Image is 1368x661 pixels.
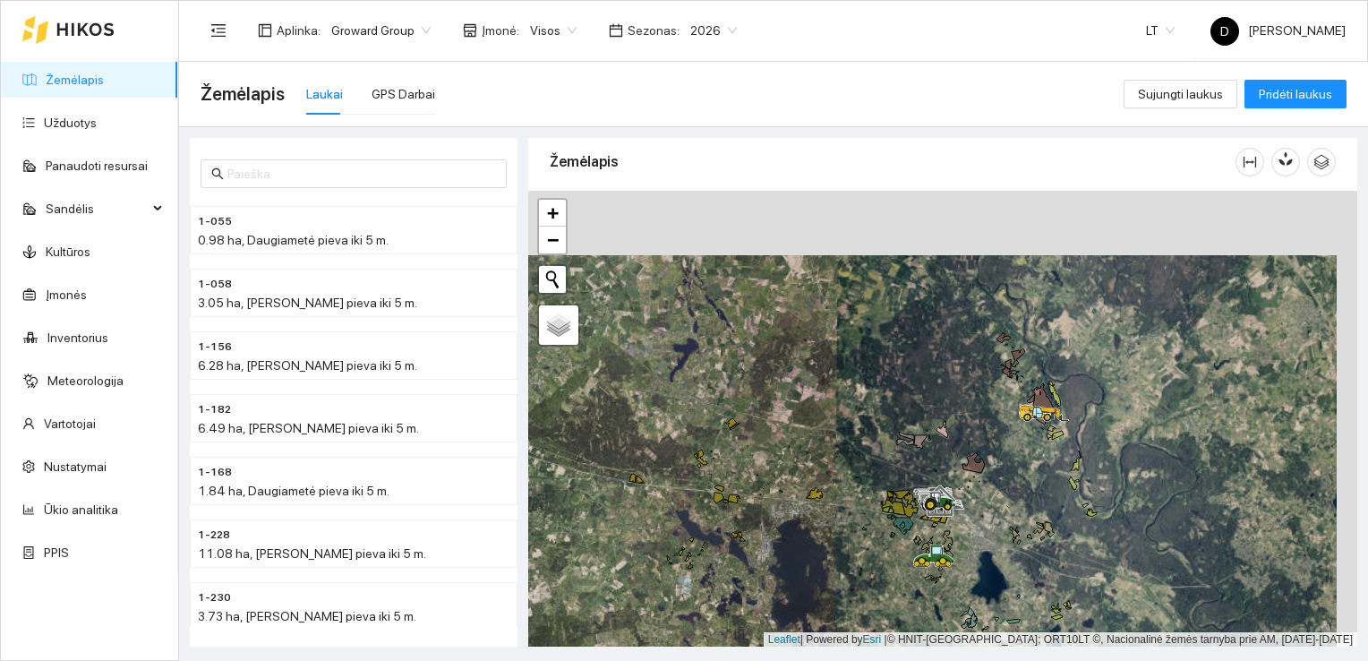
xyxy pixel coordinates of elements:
[44,545,69,560] a: PPIS
[768,633,800,646] a: Leaflet
[1124,80,1237,108] button: Sujungti laukus
[198,546,426,561] span: 11.08 ha, [PERSON_NAME] pieva iki 5 m.
[547,228,559,251] span: −
[628,21,680,40] span: Sezonas :
[863,633,882,646] a: Esri
[1138,84,1223,104] span: Sujungti laukus
[198,296,417,310] span: 3.05 ha, [PERSON_NAME] pieva iki 5 m.
[44,416,96,431] a: Vartotojai
[46,245,90,259] a: Kultūros
[1244,80,1347,108] button: Pridėti laukus
[372,84,435,104] div: GPS Darbai
[198,484,389,498] span: 1.84 ha, Daugiametė pieva iki 5 m.
[539,266,566,293] button: Initiate a new search
[530,17,577,44] span: Visos
[539,227,566,253] a: Zoom out
[227,164,496,184] input: Paieška
[277,21,321,40] span: Aplinka :
[1210,23,1346,38] span: [PERSON_NAME]
[609,23,623,38] span: calendar
[198,339,232,356] span: 1-156
[539,305,578,345] a: Layers
[201,13,236,48] button: menu-fold
[550,136,1235,187] div: Žemėlapis
[1146,17,1175,44] span: LT
[198,589,231,606] span: 1-230
[1235,148,1264,176] button: column-width
[1220,17,1229,46] span: D
[198,609,416,623] span: 3.73 ha, [PERSON_NAME] pieva iki 5 m.
[1236,155,1263,169] span: column-width
[211,167,224,180] span: search
[306,84,343,104] div: Laukai
[764,632,1357,648] div: | Powered by © HNIT-[GEOGRAPHIC_DATA]; ORT10LT ©, Nacionalinė žemės tarnyba prie AM, [DATE]-[DATE]
[885,633,887,646] span: |
[1244,87,1347,101] a: Pridėti laukus
[46,159,148,173] a: Panaudoti resursai
[198,401,231,418] span: 1-182
[44,502,118,517] a: Ūkio analitika
[210,22,227,39] span: menu-fold
[258,23,272,38] span: layout
[44,116,97,130] a: Užduotys
[44,459,107,474] a: Nustatymai
[198,421,419,435] span: 6.49 ha, [PERSON_NAME] pieva iki 5 m.
[1124,87,1237,101] a: Sujungti laukus
[198,527,230,544] span: 1-228
[46,288,87,302] a: Įmonės
[198,464,232,481] span: 1-168
[46,191,148,227] span: Sandėlis
[690,17,737,44] span: 2026
[1259,84,1332,104] span: Pridėti laukus
[198,358,417,373] span: 6.28 ha, [PERSON_NAME] pieva iki 5 m.
[47,330,108,345] a: Inventorius
[198,213,232,230] span: 1-055
[482,21,519,40] span: Įmonė :
[463,23,477,38] span: shop
[47,373,124,388] a: Meteorologija
[539,200,566,227] a: Zoom in
[198,233,389,247] span: 0.98 ha, Daugiametė pieva iki 5 m.
[201,80,285,108] span: Žemėlapis
[331,17,431,44] span: Groward Group
[46,73,104,87] a: Žemėlapis
[198,276,232,293] span: 1-058
[547,202,559,224] span: +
